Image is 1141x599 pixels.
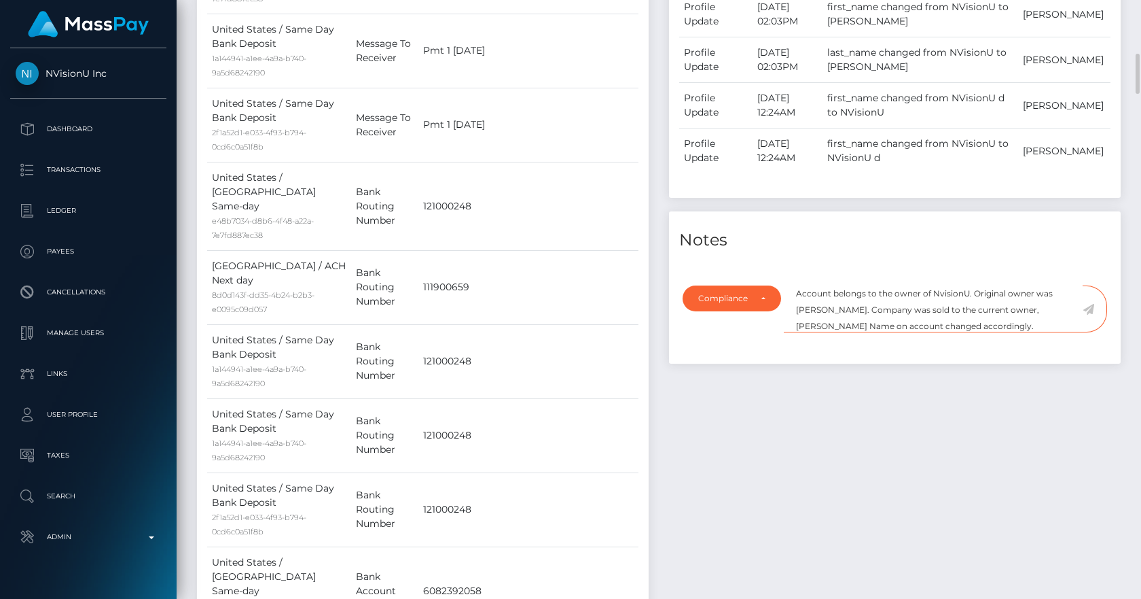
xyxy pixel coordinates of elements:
[16,119,161,139] p: Dashboard
[418,250,638,324] td: 111900659
[28,11,149,37] img: MassPay Logo
[679,228,1110,252] h4: Notes
[212,54,306,78] small: 1a144941-a1ee-4a9a-b740-9a5d68242190
[679,129,753,174] td: Profile Update
[1018,129,1110,174] td: [PERSON_NAME]
[351,162,418,250] td: Bank Routing Number
[351,398,418,473] td: Bank Routing Number
[10,67,166,80] span: NVisionU Inc
[10,316,166,350] a: Manage Users
[1018,83,1110,129] td: [PERSON_NAME]
[16,323,161,343] p: Manage Users
[10,275,166,309] a: Cancellations
[207,14,351,88] td: United States / Same Day Bank Deposit
[16,160,161,180] p: Transactions
[822,37,1018,83] td: last_name changed from NVisionU to [PERSON_NAME]
[10,479,166,513] a: Search
[351,14,418,88] td: Message To Receiver
[16,527,161,547] p: Admin
[418,88,638,162] td: Pmt 1 [DATE]
[212,364,306,388] small: 1a144941-a1ee-4a9a-b740-9a5d68242190
[10,520,166,554] a: Admin
[679,83,753,129] td: Profile Update
[418,398,638,473] td: 121000248
[822,83,1018,129] td: first_name changed from NVisionU d to NVisionU
[10,194,166,228] a: Ledger
[16,405,161,425] p: User Profile
[351,250,418,324] td: Bank Routing Number
[1018,37,1110,83] td: [PERSON_NAME]
[10,439,166,473] a: Taxes
[212,513,306,536] small: 2f1a52d1-e033-4f93-b794-0cd6c0a51f8b
[16,364,161,384] p: Links
[418,14,638,88] td: Pmt 1 [DATE]
[207,162,351,250] td: United States / [GEOGRAPHIC_DATA] Same-day
[207,398,351,473] td: United States / Same Day Bank Deposit
[16,241,161,262] p: Payees
[207,324,351,398] td: United States / Same Day Bank Deposit
[207,250,351,324] td: [GEOGRAPHIC_DATA] / ACH Next day
[207,473,351,547] td: United States / Same Day Bank Deposit
[16,201,161,221] p: Ledger
[10,235,166,269] a: Payees
[212,216,314,240] small: e48b7034-d8b6-4f48-a22a-7e7fd887ec38
[16,282,161,303] p: Cancellations
[753,83,822,129] td: [DATE] 12:24AM
[10,153,166,187] a: Transactions
[679,37,753,83] td: Profile Update
[10,398,166,432] a: User Profile
[16,486,161,507] p: Search
[351,324,418,398] td: Bank Routing Number
[207,88,351,162] td: United States / Same Day Bank Deposit
[10,112,166,146] a: Dashboard
[753,37,822,83] td: [DATE] 02:03PM
[753,129,822,174] td: [DATE] 12:24AM
[418,473,638,547] td: 121000248
[418,324,638,398] td: 121000248
[16,62,39,85] img: NVisionU Inc
[212,290,314,314] small: 8d0d143f-dd35-4b24-b2b3-e0095c09d057
[16,445,161,466] p: Taxes
[212,128,306,152] small: 2f1a52d1-e033-4f93-b794-0cd6c0a51f8b
[351,88,418,162] td: Message To Receiver
[351,473,418,547] td: Bank Routing Number
[212,439,306,462] small: 1a144941-a1ee-4a9a-b740-9a5d68242190
[10,357,166,391] a: Links
[822,129,1018,174] td: first_name changed from NVisionU to NVisionU d
[418,162,638,250] td: 121000248
[683,286,781,311] button: Compliance
[698,293,750,304] div: Compliance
